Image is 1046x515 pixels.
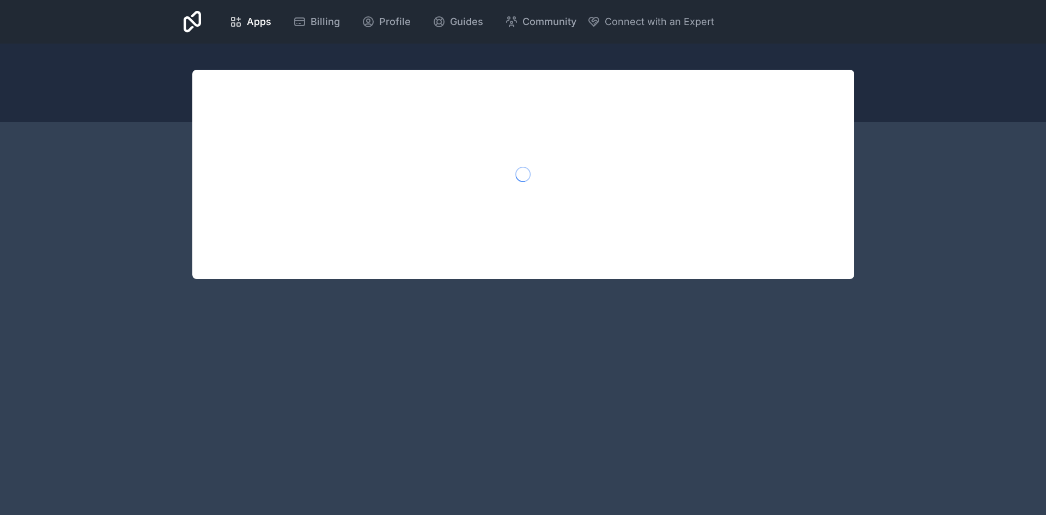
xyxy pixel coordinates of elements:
span: Apps [247,14,271,29]
span: Profile [379,14,411,29]
a: Profile [353,10,419,34]
span: Billing [311,14,340,29]
span: Guides [450,14,483,29]
a: Billing [284,10,349,34]
span: Community [522,14,576,29]
a: Community [496,10,585,34]
span: Connect with an Expert [605,14,714,29]
a: Apps [221,10,280,34]
button: Connect with an Expert [587,14,714,29]
a: Guides [424,10,492,34]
